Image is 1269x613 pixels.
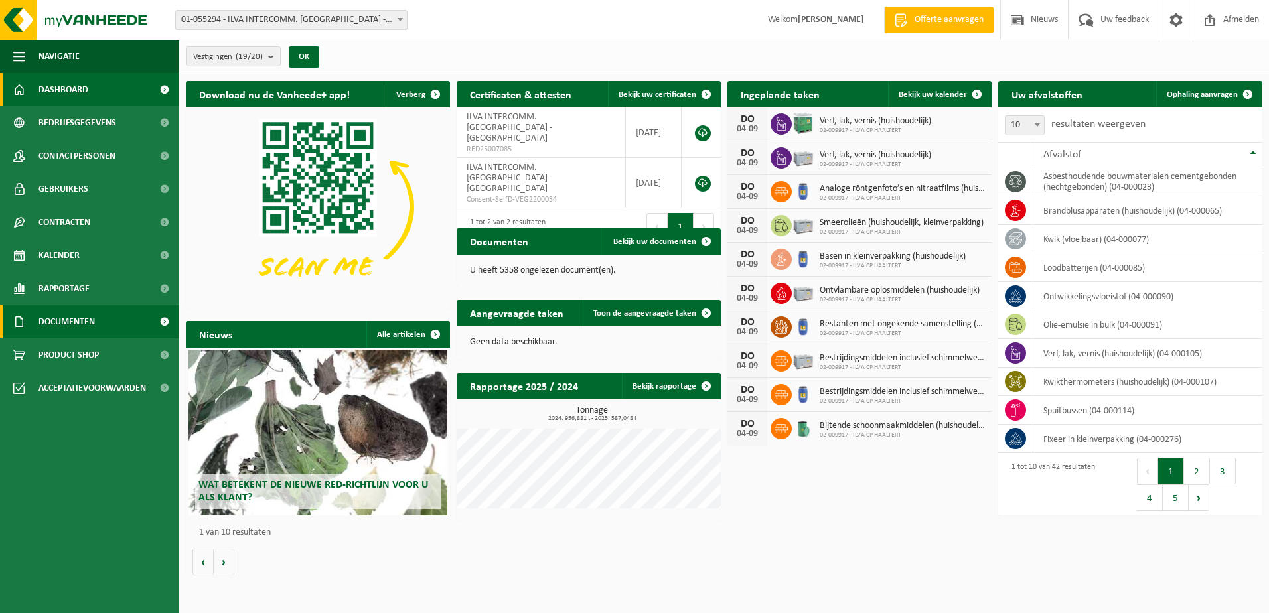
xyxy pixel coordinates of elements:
[1033,339,1262,368] td: verf, lak, vernis (huishoudelijk) (04-000105)
[1033,253,1262,282] td: loodbatterijen (04-000085)
[608,81,719,107] a: Bekijk uw certificaten
[820,116,931,127] span: Verf, lak, vernis (huishoudelijk)
[792,416,814,439] img: PB-OT-0200-MET-00-02
[998,81,1096,107] h2: Uw afvalstoffen
[820,353,985,364] span: Bestrijdingsmiddelen inclusief schimmelwerende beschermingsmiddelen (huishoudeli...
[820,319,985,330] span: Restanten met ongekende samenstelling (huishoudelijk)
[734,362,761,371] div: 04-09
[888,81,990,107] a: Bekijk uw kalender
[1158,458,1184,484] button: 1
[734,328,761,337] div: 04-09
[1043,149,1081,160] span: Afvalstof
[792,314,814,337] img: PB-OT-0120-HPE-00-02
[1210,458,1236,484] button: 3
[734,419,761,429] div: DO
[792,281,814,303] img: PB-LB-0680-HPE-GY-11
[467,112,552,143] span: ILVA INTERCOMM. [GEOGRAPHIC_DATA] - [GEOGRAPHIC_DATA]
[176,11,407,29] span: 01-055294 - ILVA INTERCOMM. EREMBODEGEM - EREMBODEGEM
[820,387,985,397] span: Bestrijdingsmiddelen inclusief schimmelwerende beschermingsmiddelen (huishoudeli...
[198,480,428,503] span: Wat betekent de nieuwe RED-richtlijn voor u als klant?
[911,13,987,27] span: Offerte aanvragen
[619,90,696,99] span: Bekijk uw certificaten
[38,338,99,372] span: Product Shop
[457,300,577,326] h2: Aangevraagde taken
[734,226,761,236] div: 04-09
[396,90,425,99] span: Verberg
[820,150,931,161] span: Verf, lak, vernis (huishoudelijk)
[1033,310,1262,339] td: olie-emulsie in bulk (04-000091)
[668,213,694,239] button: 1
[1167,90,1238,99] span: Ophaling aanvragen
[820,184,985,194] span: Analoge röntgenfoto’s en nitraatfilms (huishoudelijk)
[463,212,546,241] div: 1 tot 2 van 2 resultaten
[734,114,761,125] div: DO
[626,158,682,208] td: [DATE]
[1137,458,1158,484] button: Previous
[1006,116,1044,135] span: 10
[734,148,761,159] div: DO
[1033,196,1262,225] td: brandblusapparaten (huishoudelijk) (04-000065)
[820,421,985,431] span: Bijtende schoonmaakmiddelen (huishoudelijk)
[289,46,319,68] button: OK
[820,330,985,338] span: 02-009917 - ILVA CP HAALTERT
[820,296,980,304] span: 02-009917 - ILVA CP HAALTERT
[1156,81,1261,107] a: Ophaling aanvragen
[820,285,980,296] span: Ontvlambare oplosmiddelen (huishoudelijk)
[646,213,668,239] button: Previous
[899,90,967,99] span: Bekijk uw kalender
[734,283,761,294] div: DO
[820,127,931,135] span: 02-009917 - ILVA CP HAALTERT
[1033,225,1262,253] td: kwik (vloeibaar) (04-000077)
[1005,115,1045,135] span: 10
[186,46,281,66] button: Vestigingen(19/20)
[792,348,814,371] img: PB-LB-0680-HPE-GY-11
[38,239,80,272] span: Kalender
[236,52,263,61] count: (19/20)
[792,213,814,236] img: PB-LB-0680-HPE-GY-11
[734,249,761,260] div: DO
[734,385,761,395] div: DO
[470,266,708,275] p: U heeft 5358 ongelezen document(en).
[792,247,814,269] img: PB-OT-0120-HPE-00-02
[734,192,761,202] div: 04-09
[734,429,761,439] div: 04-09
[694,213,714,239] button: Next
[192,549,214,575] button: Vorige
[467,194,615,205] span: Consent-SelfD-VEG2200034
[820,397,985,405] span: 02-009917 - ILVA CP HAALTERT
[603,228,719,255] a: Bekijk uw documenten
[798,15,864,25] strong: [PERSON_NAME]
[188,350,447,515] a: Wat betekent de nieuwe RED-richtlijn voor u als klant?
[734,182,761,192] div: DO
[457,228,542,254] h2: Documenten
[820,194,985,202] span: 02-009917 - ILVA CP HAALTERT
[734,294,761,303] div: 04-09
[1051,119,1146,129] label: resultaten weergeven
[38,106,116,139] span: Bedrijfsgegevens
[467,163,552,194] span: ILVA INTERCOMM. [GEOGRAPHIC_DATA] - [GEOGRAPHIC_DATA]
[583,300,719,326] a: Toon de aangevraagde taken
[38,139,115,172] span: Contactpersonen
[734,216,761,226] div: DO
[1033,425,1262,453] td: fixeer in kleinverpakking (04-000276)
[199,528,443,537] p: 1 van 10 resultaten
[470,338,708,347] p: Geen data beschikbaar.
[1033,396,1262,425] td: spuitbussen (04-000114)
[626,107,682,158] td: [DATE]
[38,305,95,338] span: Documenten
[1033,368,1262,396] td: kwikthermometers (huishoudelijk) (04-000107)
[175,10,408,30] span: 01-055294 - ILVA INTERCOMM. EREMBODEGEM - EREMBODEGEM
[792,179,814,202] img: PB-OT-0120-HPE-00-02
[820,161,931,169] span: 02-009917 - ILVA CP HAALTERT
[734,395,761,405] div: 04-09
[38,272,90,305] span: Rapportage
[820,218,984,228] span: Smeerolieën (huishoudelijk, kleinverpakking)
[1189,484,1209,511] button: Next
[457,373,591,399] h2: Rapportage 2025 / 2024
[186,321,246,347] h2: Nieuws
[457,81,585,107] h2: Certificaten & attesten
[820,262,966,270] span: 02-009917 - ILVA CP HAALTERT
[463,415,721,422] span: 2024: 956,881 t - 2025: 587,048 t
[186,107,450,306] img: Download de VHEPlus App
[467,144,615,155] span: RED25007085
